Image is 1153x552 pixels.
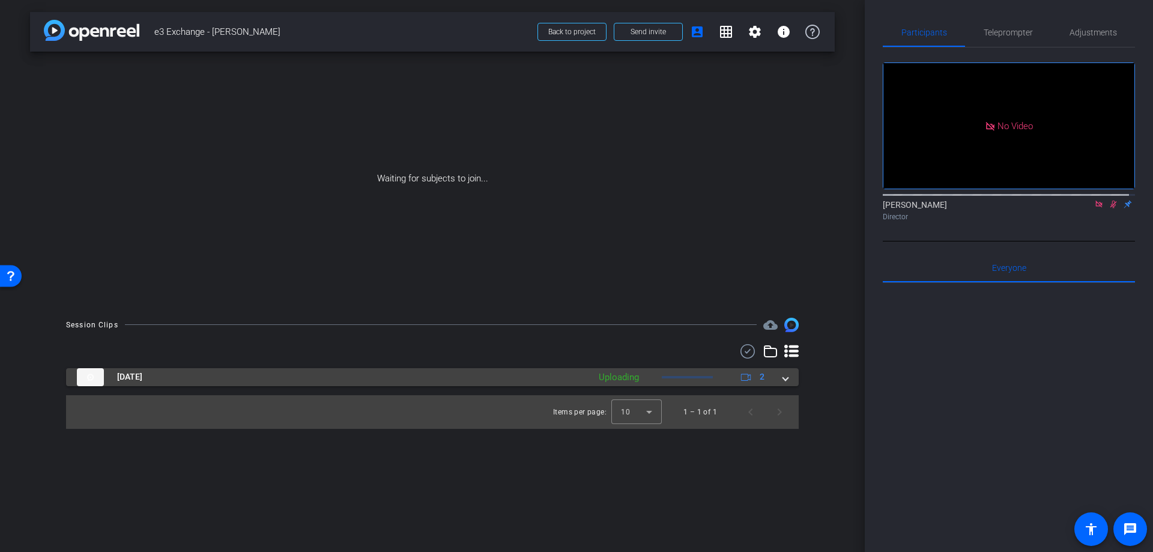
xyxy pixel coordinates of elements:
[748,25,762,39] mat-icon: settings
[66,319,118,331] div: Session Clips
[30,52,835,306] div: Waiting for subjects to join...
[614,23,683,41] button: Send invite
[760,371,764,383] span: 2
[44,20,139,41] img: app-logo
[736,398,765,426] button: Previous page
[763,318,778,332] mat-icon: cloud_upload
[765,398,794,426] button: Next page
[537,23,607,41] button: Back to project
[117,371,142,383] span: [DATE]
[683,406,717,418] div: 1 – 1 of 1
[992,264,1026,272] span: Everyone
[77,368,104,386] img: thumb-nail
[66,368,799,386] mat-expansion-panel-header: thumb-nail[DATE]Uploading2
[719,25,733,39] mat-icon: grid_on
[763,318,778,332] span: Destinations for your clips
[548,28,596,36] span: Back to project
[631,27,666,37] span: Send invite
[154,20,530,44] span: e3 Exchange - [PERSON_NAME]
[784,318,799,332] img: Session clips
[1084,522,1098,536] mat-icon: accessibility
[776,25,791,39] mat-icon: info
[690,25,704,39] mat-icon: account_box
[1070,28,1117,37] span: Adjustments
[883,199,1135,222] div: [PERSON_NAME]
[593,371,645,384] div: Uploading
[984,28,1033,37] span: Teleprompter
[1123,522,1137,536] mat-icon: message
[553,406,607,418] div: Items per page:
[997,120,1033,131] span: No Video
[901,28,947,37] span: Participants
[883,211,1135,222] div: Director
